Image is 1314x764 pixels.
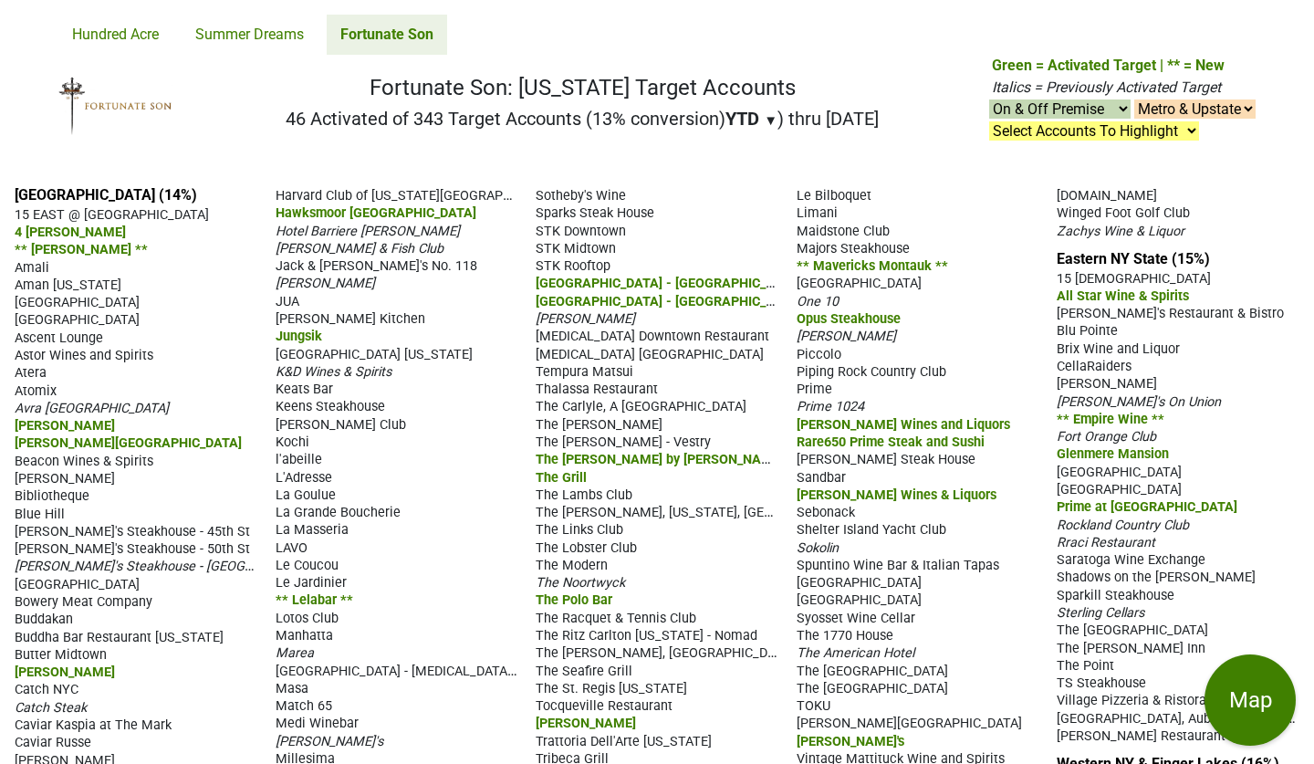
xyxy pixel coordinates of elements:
a: Fortunate Son [327,15,447,55]
span: Winged Foot Golf Club [1057,205,1190,221]
span: Butter Midtown [15,647,107,663]
span: Rraci Restaurant [1057,535,1155,550]
span: The [PERSON_NAME] [536,417,662,433]
span: Kochi [276,434,309,450]
span: Match 65 [276,698,332,714]
span: Bibliotheque [15,488,89,504]
span: [PERSON_NAME] [536,716,636,731]
span: Thalassa Restaurant [536,382,658,397]
a: [GEOGRAPHIC_DATA] (14%) [15,186,197,204]
span: The [PERSON_NAME] by [PERSON_NAME] [536,450,784,467]
span: [PERSON_NAME] Kitchen [276,311,425,327]
span: [GEOGRAPHIC_DATA] - [MEDICAL_DATA][GEOGRAPHIC_DATA] [276,662,636,679]
span: Le Jardinier [276,575,347,591]
span: Masa [276,681,308,696]
span: [GEOGRAPHIC_DATA] [1057,465,1182,480]
img: Fortunate Son [58,77,172,136]
span: Piccolo [797,347,841,362]
span: Jack & [PERSON_NAME]'s No. 118 [276,258,477,274]
span: Avra [GEOGRAPHIC_DATA] [15,401,169,416]
span: [PERSON_NAME]'s [276,734,383,749]
span: The Grill [536,470,587,486]
span: [PERSON_NAME]'s Restaurant & Bistro [1057,306,1284,321]
span: [PERSON_NAME]'s On Union [1057,394,1221,410]
span: The [PERSON_NAME], [GEOGRAPHIC_DATA] - Contour [536,644,851,661]
span: [PERSON_NAME]'s [797,734,904,749]
span: One 10 [797,294,839,309]
span: [GEOGRAPHIC_DATA] [797,592,922,608]
span: L'Adresse [276,470,332,486]
span: [GEOGRAPHIC_DATA] [1057,482,1182,497]
span: [MEDICAL_DATA] Downtown Restaurant [536,329,769,344]
span: Keats Bar [276,382,333,397]
span: The Polo Bar [536,592,612,608]
span: [PERSON_NAME] [536,311,635,327]
span: The [PERSON_NAME] - Vestry [536,434,711,450]
span: [GEOGRAPHIC_DATA] [15,295,140,310]
span: [GEOGRAPHIC_DATA] - [GEOGRAPHIC_DATA] [536,274,802,291]
span: Keens Steakhouse [276,399,385,414]
span: Blue Hill [15,507,65,522]
span: [PERSON_NAME] [15,418,115,434]
span: Sokolin [797,540,839,556]
span: STK Rooftop [536,258,610,274]
span: Lotos Club [276,611,339,626]
span: CellaRaiders [1057,359,1131,374]
span: Prime [797,382,832,397]
span: The Modern [536,558,608,573]
span: 15 EAST @ [GEOGRAPHIC_DATA] [15,207,209,223]
span: [GEOGRAPHIC_DATA] - [GEOGRAPHIC_DATA] [536,292,802,309]
span: Medi Winebar [276,716,359,731]
span: JUA [276,294,299,309]
span: Buddha Bar Restaurant [US_STATE] [15,630,224,645]
a: Hundred Acre [58,15,172,55]
span: Buddakan [15,612,73,627]
button: Map [1204,654,1296,746]
span: La Grande Boucherie [276,505,401,520]
span: Astor Wines and Spirits [15,348,153,363]
span: Catch Steak [15,700,87,716]
span: Sebonack [797,505,855,520]
span: Caviar Kaspia at The Mark [15,717,172,733]
span: LAVO [276,540,308,556]
span: [GEOGRAPHIC_DATA] [797,575,922,591]
span: [GEOGRAPHIC_DATA] [797,276,922,291]
span: La Goulue [276,487,336,503]
span: Maidstone Club [797,224,890,239]
span: Fort Orange Club [1057,429,1156,445]
span: Rockland Country Club [1057,518,1189,533]
span: Rare650 Prime Steak and Sushi [797,434,985,450]
span: The [PERSON_NAME], [US_STATE], [GEOGRAPHIC_DATA] [536,503,869,520]
span: La Masseria [276,522,349,538]
span: [PERSON_NAME] & Fish Club [276,241,443,256]
span: All Star Wine & Spirits [1057,288,1189,304]
span: Hotel Barriere [PERSON_NAME] [276,224,460,239]
span: Bowery Meat Company [15,594,152,610]
span: The [GEOGRAPHIC_DATA] [1057,623,1208,638]
span: Spuntino Wine Bar & Italian Tapas [797,558,999,573]
span: Prime 1024 [797,399,864,414]
span: Harvard Club of [US_STATE][GEOGRAPHIC_DATA] [276,186,565,204]
span: The Racquet & Tennis Club [536,611,696,626]
span: 4 [PERSON_NAME] [15,225,126,240]
span: [PERSON_NAME] Restaurant [1057,728,1225,744]
span: STK Midtown [536,241,616,256]
span: The [GEOGRAPHIC_DATA] [797,664,948,679]
span: Trattoria Dell'Arte [US_STATE] [536,734,712,749]
span: The Links Club [536,522,623,538]
span: [PERSON_NAME] Wines & Liquors [797,487,996,503]
span: [PERSON_NAME] Club [276,417,406,433]
span: Zachys Wine & Liquor [1057,224,1184,239]
span: The Ritz Carlton [US_STATE] - Nomad [536,628,757,644]
span: Caviar Russe [15,735,91,750]
span: Sandbar [797,470,846,486]
span: The [PERSON_NAME] Inn [1057,641,1205,656]
span: Atera [15,365,47,381]
span: Hawksmoor [GEOGRAPHIC_DATA] [276,205,476,221]
span: [GEOGRAPHIC_DATA] [US_STATE] [276,347,473,362]
span: Sparkill Steakhouse [1057,588,1174,603]
span: Italics = Previously Activated Target [992,78,1221,96]
span: Blu Pointe [1057,323,1118,339]
span: [GEOGRAPHIC_DATA] [15,577,140,592]
span: The 1770 House [797,628,893,644]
